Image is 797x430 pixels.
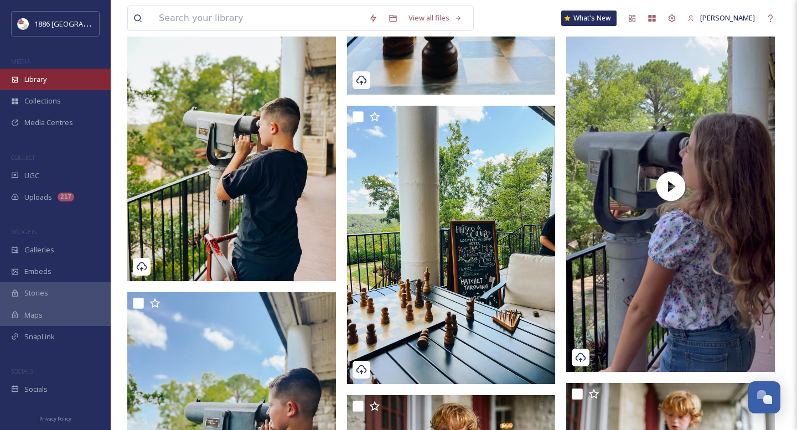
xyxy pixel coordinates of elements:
[700,13,755,23] span: [PERSON_NAME]
[11,227,37,236] span: WIDGETS
[34,18,122,29] span: 1886 [GEOGRAPHIC_DATA]
[127,3,336,281] img: kla_meatsworld (115).jpg
[347,106,556,384] img: kla_meatsworld (24).jpg
[24,74,46,85] span: Library
[24,331,55,342] span: SnapLink
[18,18,29,29] img: logos.png
[403,7,468,29] a: View all files
[24,245,54,255] span: Galleries
[24,266,51,277] span: Embeds
[39,415,71,422] span: Privacy Policy
[24,288,48,298] span: Stories
[24,96,61,106] span: Collections
[24,310,43,320] span: Maps
[682,7,760,29] a: [PERSON_NAME]
[11,153,35,162] span: COLLECT
[566,1,775,372] img: thumbnail
[24,192,52,203] span: Uploads
[11,367,33,375] span: SOCIALS
[561,11,617,26] a: What's New
[24,117,73,128] span: Media Centres
[11,57,30,65] span: MEDIA
[153,6,363,30] input: Search your library
[39,411,71,424] a: Privacy Policy
[24,384,48,395] span: Socials
[748,381,780,413] button: Open Chat
[24,170,39,181] span: UGC
[58,193,74,201] div: 217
